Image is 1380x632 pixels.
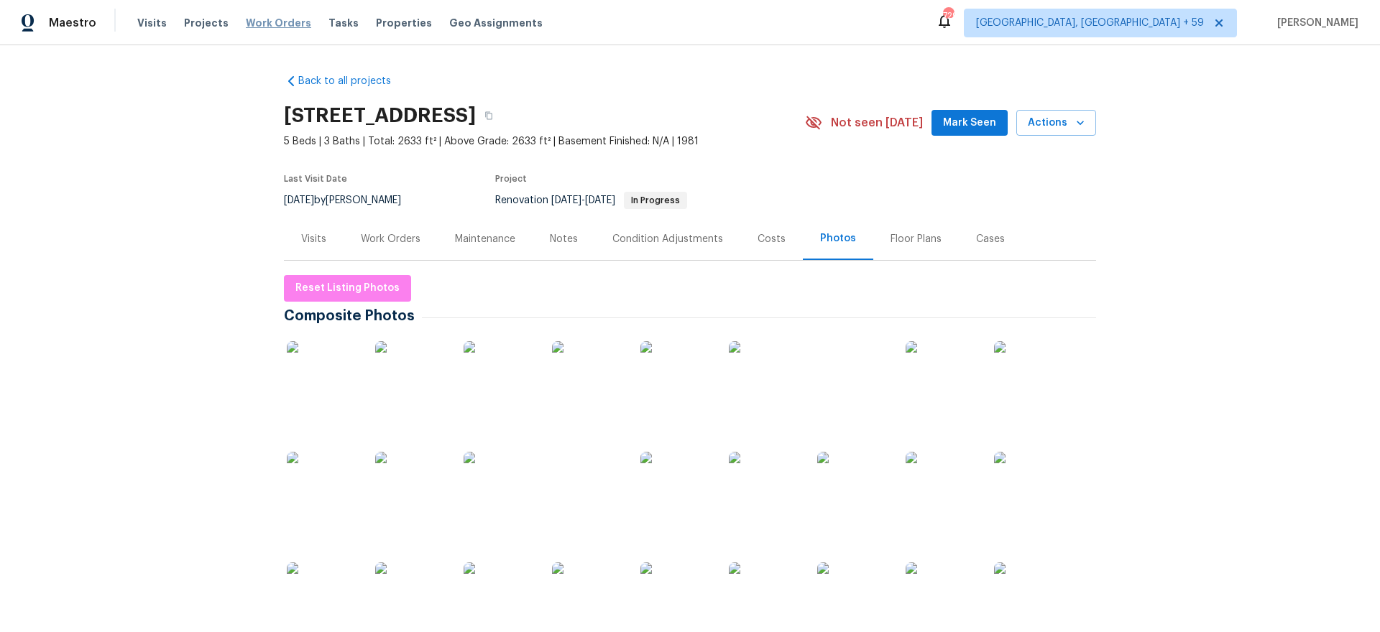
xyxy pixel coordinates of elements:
span: In Progress [625,196,686,205]
span: Tasks [328,18,359,28]
div: by [PERSON_NAME] [284,192,418,209]
button: Reset Listing Photos [284,275,411,302]
div: Condition Adjustments [612,232,723,246]
span: Renovation [495,195,687,205]
button: Actions [1016,110,1096,136]
span: [GEOGRAPHIC_DATA], [GEOGRAPHIC_DATA] + 59 [976,16,1204,30]
span: Properties [376,16,432,30]
span: Projects [184,16,229,30]
span: Composite Photos [284,309,422,323]
span: Geo Assignments [449,16,543,30]
span: [DATE] [284,195,314,205]
span: [DATE] [585,195,615,205]
span: Maestro [49,16,96,30]
h2: [STREET_ADDRESS] [284,108,476,123]
button: Mark Seen [931,110,1008,136]
button: Copy Address [476,103,502,129]
span: Visits [137,16,167,30]
span: 5 Beds | 3 Baths | Total: 2633 ft² | Above Grade: 2633 ft² | Basement Finished: N/A | 1981 [284,134,805,149]
div: Cases [976,232,1005,246]
div: 729 [943,9,953,23]
div: Floor Plans [891,232,942,246]
a: Back to all projects [284,74,422,88]
div: Photos [820,231,856,246]
span: [PERSON_NAME] [1271,16,1358,30]
div: Work Orders [361,232,420,246]
span: Actions [1028,114,1085,132]
div: Visits [301,232,326,246]
span: [DATE] [551,195,581,205]
span: Last Visit Date [284,175,347,183]
span: Work Orders [246,16,311,30]
span: Reset Listing Photos [295,279,400,297]
span: Project [495,175,527,183]
div: Maintenance [455,232,515,246]
span: Mark Seen [943,114,996,132]
div: Notes [550,232,578,246]
span: Not seen [DATE] [831,116,923,130]
div: Costs [758,232,786,246]
span: - [551,195,615,205]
